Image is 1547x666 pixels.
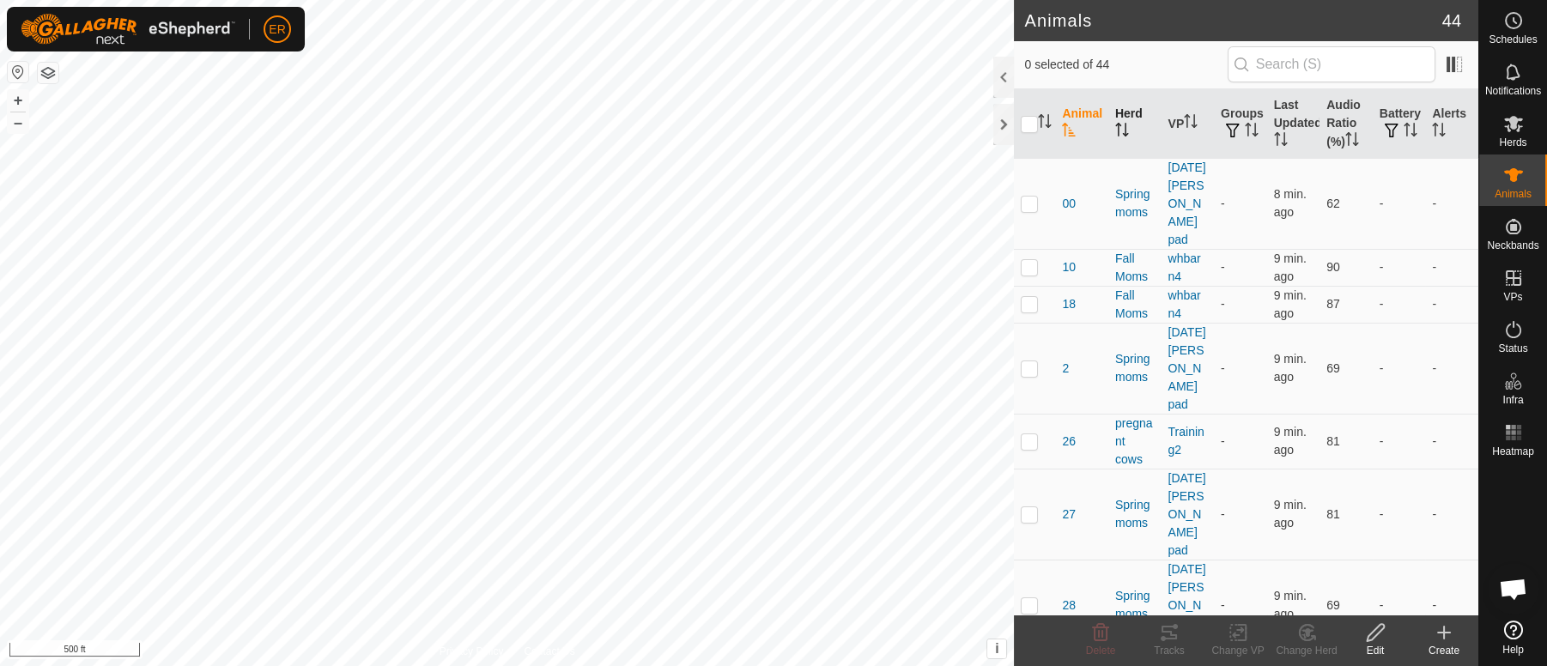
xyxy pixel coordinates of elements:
a: whbarn4 [1168,251,1201,283]
span: Notifications [1485,86,1541,96]
td: - [1373,158,1426,249]
td: - [1214,249,1267,286]
span: Delete [1086,645,1116,657]
div: Open chat [1488,563,1539,615]
div: Change Herd [1272,643,1341,658]
p-sorticon: Activate to sort [1062,125,1076,139]
span: 27 [1062,506,1076,524]
div: Edit [1341,643,1410,658]
a: [DATE] [PERSON_NAME] pad [1168,160,1206,246]
div: Fall Moms [1115,250,1155,286]
td: - [1214,286,1267,323]
span: 00 [1062,195,1076,213]
td: - [1214,158,1267,249]
a: Training2 [1168,425,1204,457]
span: Heatmap [1492,446,1534,457]
a: [DATE] [PERSON_NAME] pad [1168,562,1206,648]
td: - [1373,469,1426,560]
th: Battery [1373,89,1426,159]
button: + [8,90,28,111]
span: Sep 15, 2025, 5:20 PM [1274,352,1307,384]
p-sorticon: Activate to sort [1115,125,1129,139]
a: Privacy Policy [440,644,504,659]
button: – [8,112,28,133]
span: i [995,641,998,656]
span: Animals [1495,189,1532,199]
span: 81 [1326,507,1340,521]
div: Create [1410,643,1478,658]
td: - [1425,249,1478,286]
span: 2 [1062,360,1069,378]
a: [DATE] [PERSON_NAME] pad [1168,471,1206,557]
span: 90 [1326,260,1340,274]
div: Fall Moms [1115,287,1155,323]
th: Alerts [1425,89,1478,159]
div: Spring moms [1115,496,1155,532]
span: Sep 15, 2025, 5:20 PM [1274,589,1307,621]
p-sorticon: Activate to sort [1432,125,1446,139]
a: Help [1479,614,1547,662]
td: - [1373,414,1426,469]
span: 18 [1062,295,1076,313]
span: Sep 15, 2025, 5:20 PM [1274,288,1307,320]
span: 69 [1326,361,1340,375]
span: 28 [1062,596,1076,615]
div: Tracks [1135,643,1204,658]
div: Spring moms [1115,587,1155,623]
a: [DATE] [PERSON_NAME] pad [1168,325,1206,411]
span: 0 selected of 44 [1024,56,1227,74]
td: - [1373,323,1426,414]
span: Schedules [1489,34,1537,45]
span: Sep 15, 2025, 5:20 PM [1274,498,1307,530]
span: VPs [1503,292,1522,302]
th: Audio Ratio (%) [1319,89,1373,159]
p-sorticon: Activate to sort [1404,125,1417,139]
div: pregnant cows [1115,415,1155,469]
span: ER [269,21,285,39]
td: - [1425,469,1478,560]
p-sorticon: Activate to sort [1245,125,1259,139]
p-sorticon: Activate to sort [1345,135,1359,148]
td: - [1373,286,1426,323]
td: - [1214,560,1267,651]
td: - [1425,414,1478,469]
button: Reset Map [8,62,28,82]
span: 81 [1326,434,1340,448]
th: Animal [1055,89,1108,159]
img: Gallagher Logo [21,14,235,45]
th: VP [1162,89,1215,159]
td: - [1214,414,1267,469]
a: whbarn4 [1168,288,1201,320]
span: 10 [1062,258,1076,276]
span: Status [1498,343,1527,354]
td: - [1373,249,1426,286]
span: Sep 15, 2025, 5:21 PM [1274,187,1307,219]
span: 62 [1326,197,1340,210]
h2: Animals [1024,10,1441,31]
span: Sep 15, 2025, 5:20 PM [1274,425,1307,457]
p-sorticon: Activate to sort [1274,135,1288,148]
span: Herds [1499,137,1526,148]
p-sorticon: Activate to sort [1038,117,1052,130]
th: Groups [1214,89,1267,159]
td: - [1373,560,1426,651]
td: - [1214,469,1267,560]
td: - [1425,286,1478,323]
span: Neckbands [1487,240,1538,251]
span: 87 [1326,297,1340,311]
th: Herd [1108,89,1162,159]
td: - [1425,158,1478,249]
div: Change VP [1204,643,1272,658]
button: i [987,639,1006,658]
span: Infra [1502,395,1523,405]
a: Contact Us [524,644,574,659]
span: Sep 15, 2025, 5:20 PM [1274,251,1307,283]
button: Map Layers [38,63,58,83]
th: Last Updated [1267,89,1320,159]
p-sorticon: Activate to sort [1184,117,1198,130]
span: Help [1502,645,1524,655]
input: Search (S) [1228,46,1435,82]
td: - [1425,560,1478,651]
td: - [1214,323,1267,414]
div: Spring moms [1115,185,1155,221]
